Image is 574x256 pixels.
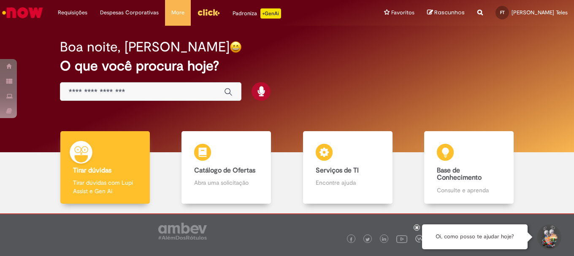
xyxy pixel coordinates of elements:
[500,10,505,15] span: FT
[233,8,281,19] div: Padroniza
[316,166,359,175] b: Serviços de TI
[44,131,166,204] a: Tirar dúvidas Tirar dúvidas com Lupi Assist e Gen Ai
[197,6,220,19] img: click_logo_yellow_360x200.png
[158,223,207,240] img: logo_footer_ambev_rotulo_gray.png
[230,41,242,53] img: happy-face.png
[536,224,561,250] button: Iniciar Conversa de Suporte
[415,235,423,243] img: logo_footer_workplace.png
[260,8,281,19] p: +GenAi
[409,131,530,204] a: Base de Conhecimento Consulte e aprenda
[422,224,528,249] div: Oi, como posso te ajudar hoje?
[427,9,465,17] a: Rascunhos
[194,166,255,175] b: Catálogo de Ofertas
[349,237,353,242] img: logo_footer_facebook.png
[391,8,414,17] span: Favoritos
[1,4,44,21] img: ServiceNow
[382,237,386,242] img: logo_footer_linkedin.png
[73,178,137,195] p: Tirar dúvidas com Lupi Assist e Gen Ai
[437,186,501,194] p: Consulte e aprenda
[287,131,409,204] a: Serviços de TI Encontre ajuda
[60,59,514,73] h2: O que você procura hoje?
[166,131,287,204] a: Catálogo de Ofertas Abra uma solicitação
[396,233,407,244] img: logo_footer_youtube.png
[171,8,184,17] span: More
[366,237,370,242] img: logo_footer_twitter.png
[434,8,465,16] span: Rascunhos
[512,9,568,16] span: [PERSON_NAME] Teles
[194,178,258,187] p: Abra uma solicitação
[100,8,159,17] span: Despesas Corporativas
[437,166,482,182] b: Base de Conhecimento
[316,178,380,187] p: Encontre ajuda
[73,166,111,175] b: Tirar dúvidas
[60,40,230,54] h2: Boa noite, [PERSON_NAME]
[58,8,87,17] span: Requisições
